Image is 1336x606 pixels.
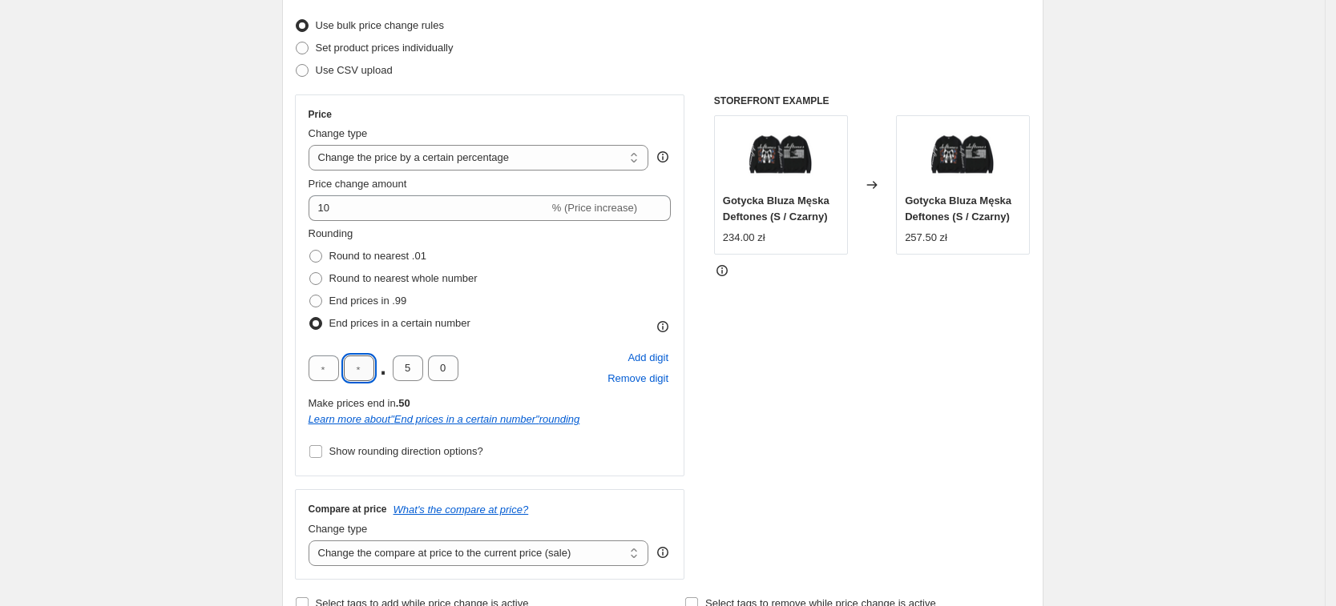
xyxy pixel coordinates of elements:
span: Remove digit [607,371,668,387]
input: ﹡ [428,355,458,381]
span: Show rounding direction options? [329,445,483,457]
button: Remove placeholder [605,368,671,389]
span: Price change amount [309,178,407,190]
input: ﹡ [309,355,339,381]
img: Captured_ecran2023-04-17a20.30.34_80x.png [931,124,995,188]
span: 234.00 zł [723,231,765,243]
i: Learn more about " End prices in a certain number " rounding [309,413,580,425]
div: help [655,149,671,165]
h3: Compare at price [309,503,387,516]
span: % (Price increase) [552,202,637,214]
span: End prices in a certain number [329,317,470,329]
span: Rounding [309,227,353,239]
span: Round to nearest .01 [329,250,426,262]
h3: Price [309,108,332,121]
input: ﹡ [344,355,374,381]
span: 257.50 zł [905,231,947,243]
button: What's the compare at price? [394,504,529,516]
span: . [379,355,388,381]
span: Round to nearest whole number [329,272,478,284]
span: End prices in .99 [329,295,407,307]
span: Change type [309,523,368,535]
span: Change type [309,127,368,139]
span: Add digit [628,350,668,366]
span: Gotycka Bluza Męska Deftones (S / Czarny) [905,195,1011,223]
a: Learn more about"End prices in a certain number"rounding [309,413,580,425]
span: Use CSV upload [316,64,393,76]
input: -15 [309,195,549,221]
span: Make prices end in [309,397,410,409]
span: Use bulk price change rules [316,19,444,31]
button: Add placeholder [625,347,671,368]
h6: STOREFRONT EXAMPLE [714,94,1031,107]
div: help [655,544,671,560]
img: Captured_ecran2023-04-17a20.30.34_80x.png [749,124,813,188]
span: Set product prices individually [316,42,454,54]
input: ﹡ [393,355,423,381]
span: Gotycka Bluza Męska Deftones (S / Czarny) [723,195,829,223]
b: .50 [396,397,410,409]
